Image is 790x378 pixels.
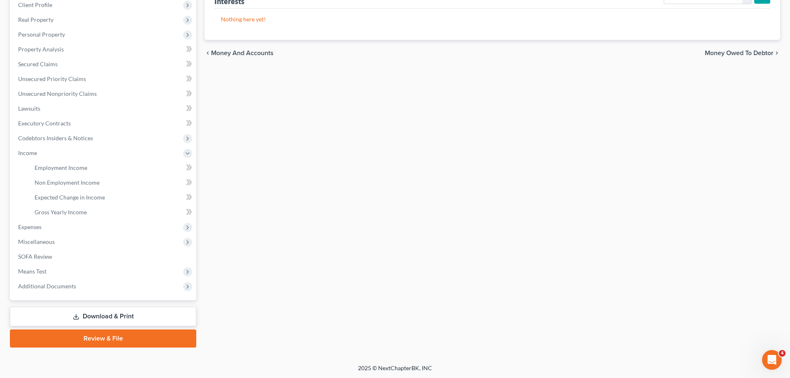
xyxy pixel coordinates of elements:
[12,101,196,116] a: Lawsuits
[18,46,64,53] span: Property Analysis
[18,135,93,141] span: Codebtors Insiders & Notices
[12,249,196,264] a: SOFA Review
[18,105,40,112] span: Lawsuits
[35,164,87,171] span: Employment Income
[10,329,196,348] a: Review & File
[12,42,196,57] a: Property Analysis
[705,50,774,56] span: Money Owed to Debtor
[18,16,53,23] span: Real Property
[12,57,196,72] a: Secured Claims
[18,238,55,245] span: Miscellaneous
[18,223,42,230] span: Expenses
[762,350,782,370] iframe: Intercom live chat
[774,50,780,56] i: chevron_right
[18,120,71,127] span: Executory Contracts
[28,190,196,205] a: Expected Change in Income
[18,268,46,275] span: Means Test
[705,50,780,56] button: Money Owed to Debtor chevron_right
[10,307,196,326] a: Download & Print
[28,160,196,175] a: Employment Income
[18,149,37,156] span: Income
[204,50,274,56] button: chevron_left Money and Accounts
[12,86,196,101] a: Unsecured Nonpriority Claims
[35,179,100,186] span: Non Employment Income
[18,253,52,260] span: SOFA Review
[35,194,105,201] span: Expected Change in Income
[28,205,196,220] a: Gross Yearly Income
[18,60,58,67] span: Secured Claims
[18,283,76,290] span: Additional Documents
[18,31,65,38] span: Personal Property
[18,90,97,97] span: Unsecured Nonpriority Claims
[12,72,196,86] a: Unsecured Priority Claims
[12,116,196,131] a: Executory Contracts
[28,175,196,190] a: Non Employment Income
[18,1,52,8] span: Client Profile
[204,50,211,56] i: chevron_left
[779,350,785,357] span: 4
[35,209,87,216] span: Gross Yearly Income
[18,75,86,82] span: Unsecured Priority Claims
[211,50,274,56] span: Money and Accounts
[221,15,764,23] p: Nothing here yet!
